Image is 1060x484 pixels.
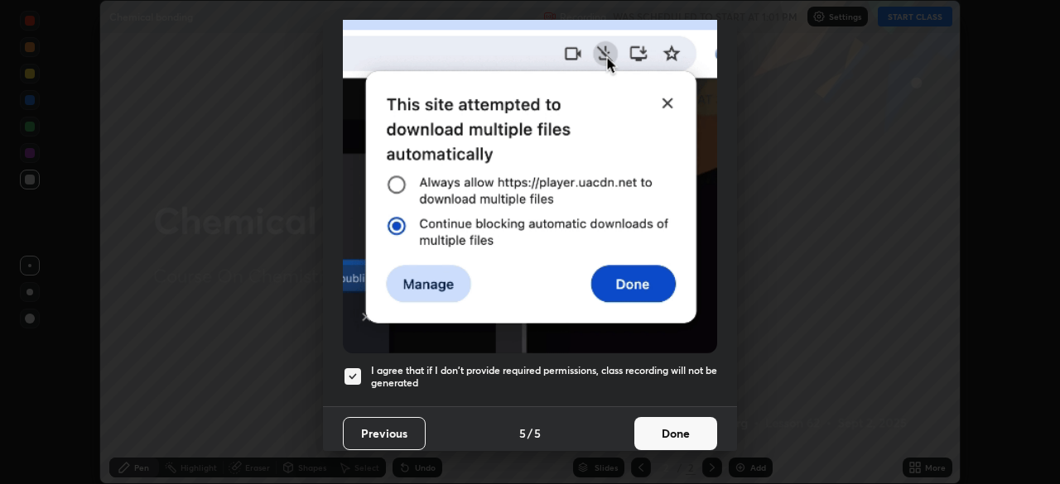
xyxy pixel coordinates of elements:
h5: I agree that if I don't provide required permissions, class recording will not be generated [371,364,717,390]
h4: 5 [534,424,541,442]
button: Done [634,417,717,450]
h4: 5 [519,424,526,442]
button: Previous [343,417,426,450]
h4: / [528,424,532,442]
